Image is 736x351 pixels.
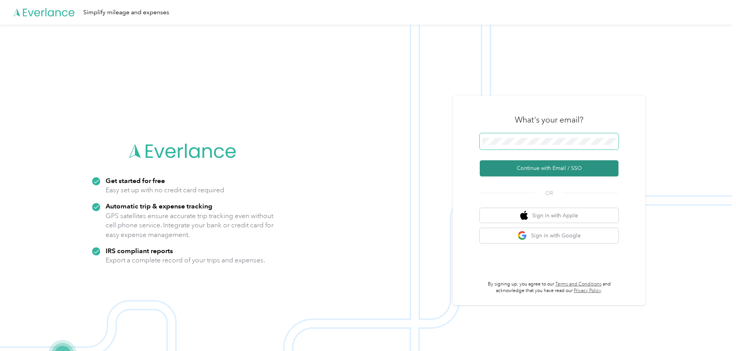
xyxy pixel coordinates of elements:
[520,211,528,220] img: apple logo
[480,160,618,176] button: Continue with Email / SSO
[106,255,265,265] p: Export a complete record of your trips and expenses.
[106,202,212,210] strong: Automatic trip & expense tracking
[536,189,563,197] span: OR
[518,231,527,240] img: google logo
[106,247,173,255] strong: IRS compliant reports
[480,228,618,243] button: google logoSign in with Google
[480,208,618,223] button: apple logoSign in with Apple
[555,281,602,287] a: Terms and Conditions
[480,281,618,294] p: By signing up, you agree to our and acknowledge that you have read our .
[106,176,165,185] strong: Get started for free
[83,8,169,17] div: Simplify mileage and expenses
[106,185,224,195] p: Easy set up with no credit card required
[574,288,601,294] a: Privacy Policy
[106,211,274,240] p: GPS satellites ensure accurate trip tracking even without cell phone service. Integrate your bank...
[515,114,583,125] h3: What's your email?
